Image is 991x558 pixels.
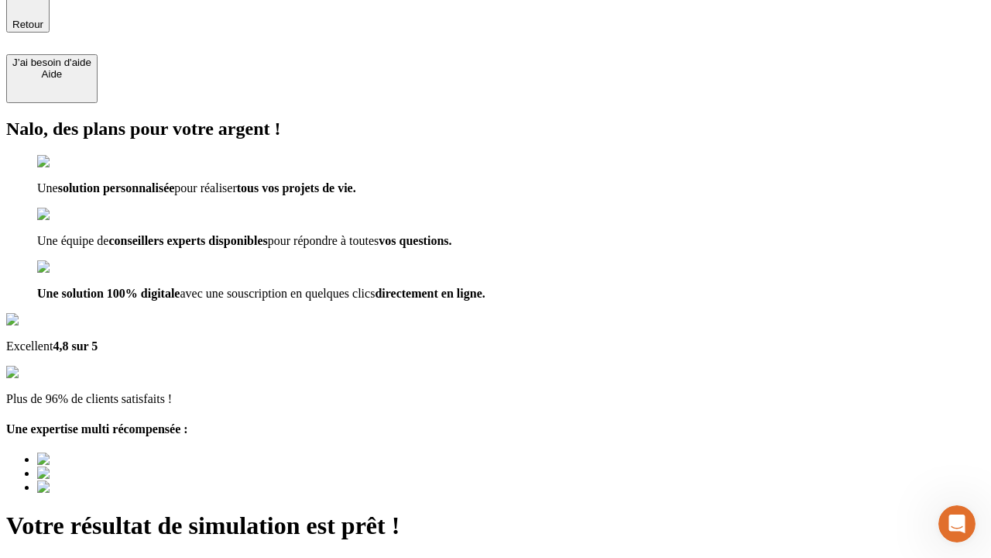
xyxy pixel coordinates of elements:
[12,19,43,30] span: Retour
[938,505,976,542] iframe: Intercom live chat
[379,234,451,247] span: vos questions.
[174,181,236,195] span: pour réaliser
[6,366,83,380] img: reviews stars
[375,287,485,300] span: directement en ligne.
[37,208,104,222] img: checkmark
[6,339,53,353] span: Excellent
[268,234,379,247] span: pour répondre à toutes
[37,480,180,494] img: Best savings advice award
[6,392,985,406] p: Plus de 96% de clients satisfaits !
[6,422,985,436] h4: Une expertise multi récompensée :
[108,234,267,247] span: conseillers experts disponibles
[37,467,180,480] img: Best savings advice award
[53,339,98,353] span: 4,8 sur 5
[37,260,104,274] img: checkmark
[6,511,985,540] h1: Votre résultat de simulation est prêt !
[12,68,91,80] div: Aide
[6,119,985,139] h2: Nalo, des plans pour votre argent !
[6,313,96,327] img: Google Review
[237,181,356,195] span: tous vos projets de vie.
[37,234,108,247] span: Une équipe de
[37,453,180,467] img: Best savings advice award
[37,287,180,300] span: Une solution 100% digitale
[58,181,175,195] span: solution personnalisée
[37,155,104,169] img: checkmark
[6,54,98,103] button: J’ai besoin d'aideAide
[37,181,58,195] span: Une
[12,57,91,68] div: J’ai besoin d'aide
[180,287,375,300] span: avec une souscription en quelques clics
